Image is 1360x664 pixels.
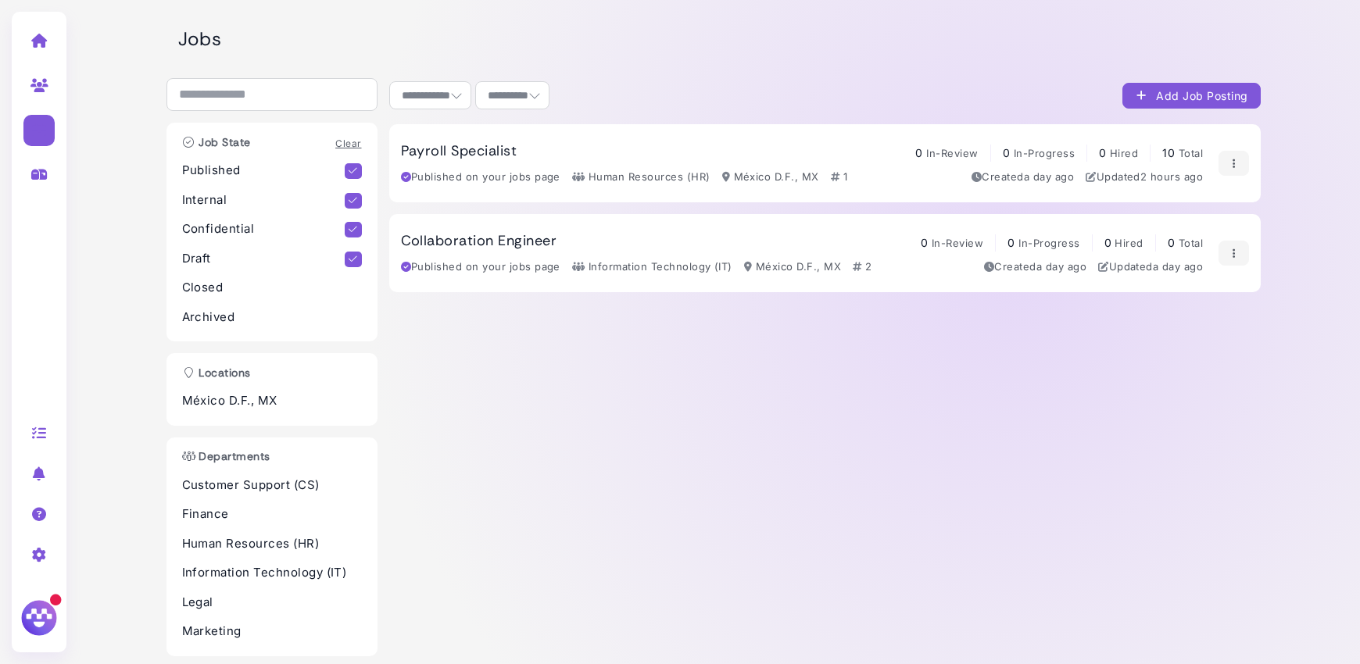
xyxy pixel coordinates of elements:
[1104,236,1111,249] span: 0
[972,170,1074,185] div: Created
[182,250,345,268] p: Draft
[401,233,557,250] h3: Collaboration Engineer
[182,191,345,209] p: Internal
[1086,170,1203,185] div: Updated
[182,220,345,238] p: Confidential
[572,170,710,185] div: Human Resources (HR)
[831,170,847,185] div: 1
[1140,170,1203,183] time: Aug 22, 2025
[744,259,841,275] div: México D.F., MX
[1098,259,1203,275] div: Updated
[1024,170,1074,183] time: Aug 21, 2025
[401,143,517,160] h3: Payroll Specialist
[1007,236,1015,249] span: 0
[1179,237,1203,249] span: Total
[1135,87,1248,104] div: Add Job Posting
[1153,260,1203,273] time: Aug 21, 2025
[1168,236,1175,249] span: 0
[182,309,362,327] p: Archived
[1122,83,1261,109] button: Add Job Posting
[853,259,871,275] div: 2
[174,366,259,380] h3: Locations
[182,477,362,494] p: Customer Support (CS)
[921,236,928,249] span: 0
[1115,237,1143,249] span: Hired
[932,237,983,249] span: In-Review
[182,594,362,612] p: Legal
[1099,146,1106,159] span: 0
[1014,147,1075,159] span: In-Progress
[335,137,361,149] a: Clear
[1162,146,1175,159] span: 10
[926,147,978,159] span: In-Review
[401,259,560,275] div: Published on your jobs page
[182,505,362,523] p: Finance
[915,146,922,159] span: 0
[174,136,259,149] h3: Job State
[182,392,362,410] p: México D.F., MX
[182,162,345,180] p: Published
[1036,260,1086,273] time: Aug 21, 2025
[1018,237,1079,249] span: In-Progress
[182,564,362,582] p: Information Technology (IT)
[1003,146,1010,159] span: 0
[174,450,278,463] h3: Departments
[19,598,59,638] img: Megan
[182,623,362,641] p: Marketing
[182,279,362,297] p: Closed
[178,28,1261,51] h2: Jobs
[1179,147,1203,159] span: Total
[401,170,560,185] div: Published on your jobs page
[722,170,819,185] div: México D.F., MX
[984,259,1086,275] div: Created
[1110,147,1138,159] span: Hired
[182,535,362,553] p: Human Resources (HR)
[572,259,732,275] div: Information Technology (IT)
